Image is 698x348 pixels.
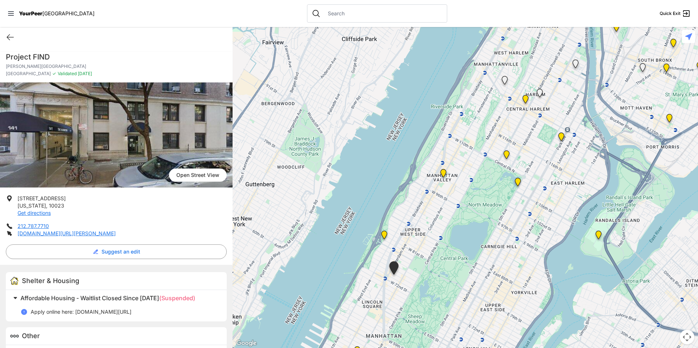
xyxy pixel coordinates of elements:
[554,129,569,147] div: Bailey House, Inc.
[591,228,606,245] div: Keener Men's Shelter
[234,339,258,348] img: Google
[660,9,691,18] a: Quick Exit
[18,223,49,229] a: 212.787.7710
[6,63,227,69] p: [PERSON_NAME][GEOGRAPHIC_DATA]
[19,10,42,16] span: YourPeer
[18,230,116,236] a: [DOMAIN_NAME][URL][PERSON_NAME]
[518,92,533,109] div: Uptown/Harlem DYCD Youth Drop-in Center
[22,332,40,340] span: Other
[323,10,442,17] input: Search
[377,228,392,245] div: Administrative Office, No Walk-Ins
[159,294,195,302] span: (Suspended)
[49,202,64,209] span: 10023
[52,71,56,77] span: ✓
[18,195,66,201] span: [STREET_ADDRESS]
[436,166,451,183] div: Trinity Lutheran Church
[609,20,624,38] div: Prevention Assistance and Temporary Housing (PATH)
[77,71,92,76] span: [DATE]
[22,277,79,285] span: Shelter & Housing
[666,36,681,53] div: Bronx Youth Center (BYC)
[385,258,403,281] div: Hamilton Senior Center
[660,11,680,16] span: Quick Exit
[497,73,512,90] div: Queen of Peace Single Female-Identified Adult Shelter
[101,248,140,255] span: Suggest an edit
[58,71,77,76] span: Validated
[680,330,694,344] button: Map camera controls
[18,210,51,216] a: Get directions
[169,169,227,182] a: Open Street View
[6,244,227,259] button: Suggest an edit
[46,202,47,209] span: ,
[19,11,95,16] a: YourPeer[GEOGRAPHIC_DATA]
[31,308,131,316] p: Apply online here: [DOMAIN_NAME][URL]
[659,61,674,78] div: The Bronx Pride Center
[568,57,583,74] div: Upper West Side, Closed
[42,10,95,16] span: [GEOGRAPHIC_DATA]
[6,71,51,77] span: [GEOGRAPHIC_DATA]
[18,202,46,209] span: [US_STATE]
[532,86,547,103] div: Young Adult Residence
[499,147,514,165] div: 820 MRT Residential Chemical Dependence Treatment Program
[6,52,227,62] h1: Project FIND
[20,294,159,302] span: Affordable Housing - Waitlist Closed Since [DATE]
[234,339,258,348] a: Open this area in Google Maps (opens a new window)
[635,60,650,78] div: Queen of Peace Single Male-Identified Adult Shelter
